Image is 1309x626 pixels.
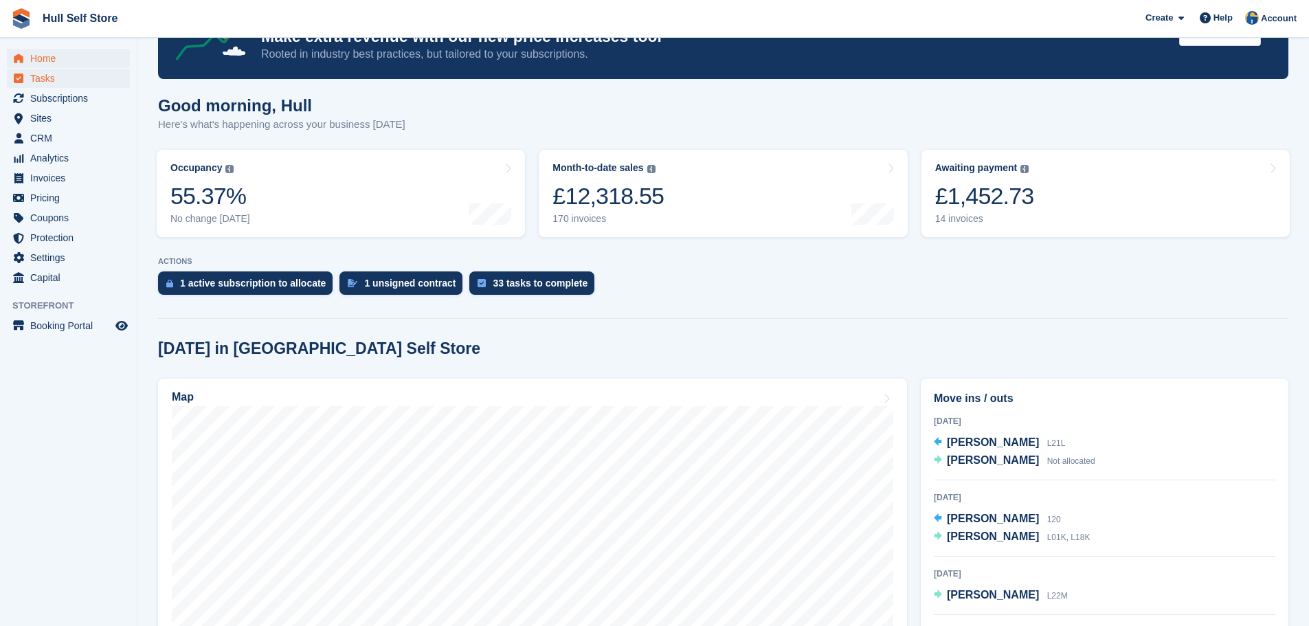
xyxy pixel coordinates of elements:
[11,8,32,29] img: stora-icon-8386f47178a22dfd0bd8f6a31ec36ba5ce8667c1dd55bd0f319d3a0aa187defe.svg
[934,390,1275,407] h2: Move ins / outs
[934,568,1275,580] div: [DATE]
[1047,456,1095,466] span: Not allocated
[947,589,1039,601] span: [PERSON_NAME]
[947,513,1039,524] span: [PERSON_NAME]
[934,528,1090,546] a: [PERSON_NAME] L01K, L18K
[934,434,1065,452] a: [PERSON_NAME] L21L
[158,117,405,133] p: Here's what's happening across your business [DATE]
[30,268,113,287] span: Capital
[947,436,1039,448] span: [PERSON_NAME]
[934,587,1068,605] a: [PERSON_NAME] L22M
[348,279,357,287] img: contract_signature_icon-13c848040528278c33f63329250d36e43548de30e8caae1d1a13099fd9432cc5.svg
[947,454,1039,466] span: [PERSON_NAME]
[172,391,194,403] h2: Map
[934,491,1275,504] div: [DATE]
[7,228,130,247] a: menu
[1261,12,1297,25] span: Account
[158,271,339,302] a: 1 active subscription to allocate
[552,213,664,225] div: 170 invoices
[158,96,405,115] h1: Good morning, Hull
[7,188,130,208] a: menu
[7,109,130,128] a: menu
[934,415,1275,427] div: [DATE]
[158,339,480,358] h2: [DATE] in [GEOGRAPHIC_DATA] Self Store
[647,165,656,173] img: icon-info-grey-7440780725fd019a000dd9b08b2336e03edf1995a4989e88bcd33f0948082b44.svg
[339,271,469,302] a: 1 unsigned contract
[7,248,130,267] a: menu
[7,168,130,188] a: menu
[30,69,113,88] span: Tasks
[30,316,113,335] span: Booking Portal
[921,150,1290,237] a: Awaiting payment £1,452.73 14 invoices
[170,182,250,210] div: 55.37%
[7,208,130,227] a: menu
[1047,515,1061,524] span: 120
[261,47,1168,62] p: Rooted in industry best practices, but tailored to your subscriptions.
[12,299,137,313] span: Storefront
[1245,11,1259,25] img: Hull Self Store
[7,49,130,68] a: menu
[30,109,113,128] span: Sites
[30,208,113,227] span: Coupons
[935,213,1034,225] div: 14 invoices
[30,188,113,208] span: Pricing
[1047,438,1066,448] span: L21L
[7,89,130,108] a: menu
[30,248,113,267] span: Settings
[166,279,173,288] img: active_subscription_to_allocate_icon-d502201f5373d7db506a760aba3b589e785aa758c864c3986d89f69b8ff3...
[170,162,222,174] div: Occupancy
[7,148,130,168] a: menu
[1047,591,1068,601] span: L22M
[552,162,643,174] div: Month-to-date sales
[113,317,130,334] a: Preview store
[493,278,588,289] div: 33 tasks to complete
[225,165,234,173] img: icon-info-grey-7440780725fd019a000dd9b08b2336e03edf1995a4989e88bcd33f0948082b44.svg
[947,530,1039,542] span: [PERSON_NAME]
[7,316,130,335] a: menu
[934,511,1061,528] a: [PERSON_NAME] 120
[158,257,1288,266] p: ACTIONS
[170,213,250,225] div: No change [DATE]
[7,128,130,148] a: menu
[934,452,1095,470] a: [PERSON_NAME] Not allocated
[1020,165,1029,173] img: icon-info-grey-7440780725fd019a000dd9b08b2336e03edf1995a4989e88bcd33f0948082b44.svg
[539,150,907,237] a: Month-to-date sales £12,318.55 170 invoices
[30,228,113,247] span: Protection
[935,182,1034,210] div: £1,452.73
[30,168,113,188] span: Invoices
[364,278,456,289] div: 1 unsigned contract
[7,268,130,287] a: menu
[30,148,113,168] span: Analytics
[30,49,113,68] span: Home
[1047,533,1090,542] span: L01K, L18K
[37,7,123,30] a: Hull Self Store
[1145,11,1173,25] span: Create
[180,278,326,289] div: 1 active subscription to allocate
[30,89,113,108] span: Subscriptions
[478,279,486,287] img: task-75834270c22a3079a89374b754ae025e5fb1db73e45f91037f5363f120a921f8.svg
[935,162,1018,174] div: Awaiting payment
[157,150,525,237] a: Occupancy 55.37% No change [DATE]
[30,128,113,148] span: CRM
[1213,11,1233,25] span: Help
[7,69,130,88] a: menu
[552,182,664,210] div: £12,318.55
[469,271,601,302] a: 33 tasks to complete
